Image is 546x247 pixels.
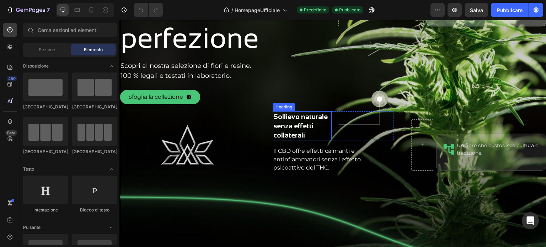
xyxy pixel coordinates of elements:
[72,104,117,109] font: [GEOGRAPHIC_DATA]
[106,222,117,233] span: Apri e chiudi
[120,20,546,247] iframe: Area di progettazione
[23,149,68,154] font: [GEOGRAPHIC_DATA]
[339,7,360,12] font: Pubblicato
[84,47,103,52] font: Elemento
[8,76,16,81] font: 450
[23,166,34,172] font: Testo
[3,3,53,17] button: 7
[72,149,117,154] font: [GEOGRAPHIC_DATA]
[522,212,539,229] div: Apri Intercom Messenger
[47,6,50,14] font: 7
[231,7,233,13] font: /
[23,23,117,37] input: Cerca sezioni ed elementi
[23,225,41,230] font: Pulsante
[7,130,15,135] font: Beta
[154,84,174,90] div: Heading
[491,3,529,17] button: Pubblicare
[23,104,68,109] font: [GEOGRAPHIC_DATA]
[106,163,117,175] span: Apri e chiudi
[304,7,326,12] font: Predefinito
[215,68,274,108] img: gempages_576583072334479946-3ce00ccd-b82e-4e3f-b944-37cd58a5d3fe.png
[235,7,280,13] font: HomepageUfficiale
[497,7,523,13] font: Pubblicare
[465,3,488,17] button: Salva
[470,7,483,13] font: Salva
[337,122,418,137] p: Un fiore che custodisce cultura e tradizione.
[80,207,109,213] font: Blocco di testo
[23,63,49,69] font: Disposizione
[153,91,212,120] h2: Sollievo naturale senza effetti collaterali
[324,124,334,135] img: gempages_576583072334479946-2fd309a3-edeb-4ae1-823c-3228622533b0.png
[33,207,58,213] font: Intestazione
[39,47,55,52] font: Sezione
[134,3,163,17] div: Annulla/Ripristina
[154,127,273,152] p: Il CBD offre effetti calmanti e antinfiammatori senza l'effetto psicoattivo del THC.
[106,60,117,72] span: Apri e chiudi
